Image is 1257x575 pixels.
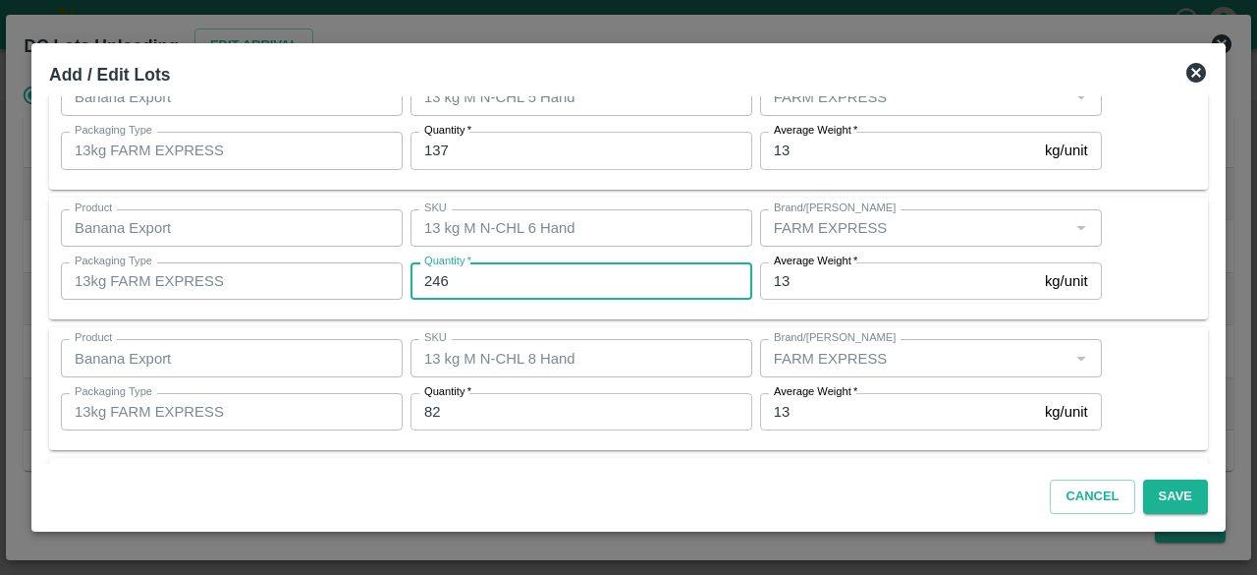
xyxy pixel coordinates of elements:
input: Create Brand/Marka [766,345,1064,371]
p: kg/unit [1045,140,1088,161]
label: SKU [424,330,447,346]
label: Packaging Type [75,123,152,139]
label: Quantity [424,254,471,269]
label: Average Weight [774,254,857,269]
button: Save [1143,480,1208,514]
label: SKU [424,461,447,477]
label: Product [75,201,112,216]
p: kg/unit [1045,270,1088,292]
label: Product [75,330,112,346]
label: Average Weight [774,384,857,400]
label: Brand/[PERSON_NAME] [774,461,896,477]
button: Cancel [1050,480,1134,514]
label: Average Weight [774,123,857,139]
label: Packaging Type [75,384,152,400]
label: Quantity [424,384,471,400]
input: Create Brand/Marka [766,85,1064,110]
p: kg/unit [1045,401,1088,423]
label: Brand/[PERSON_NAME] [774,201,896,216]
label: Packaging Type [75,254,152,269]
label: Brand/[PERSON_NAME] [774,330,896,346]
input: Create Brand/Marka [766,215,1064,241]
b: Add / Edit Lots [49,65,170,85]
label: Product [75,461,112,477]
label: SKU [424,201,447,216]
label: Quantity [424,123,471,139]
